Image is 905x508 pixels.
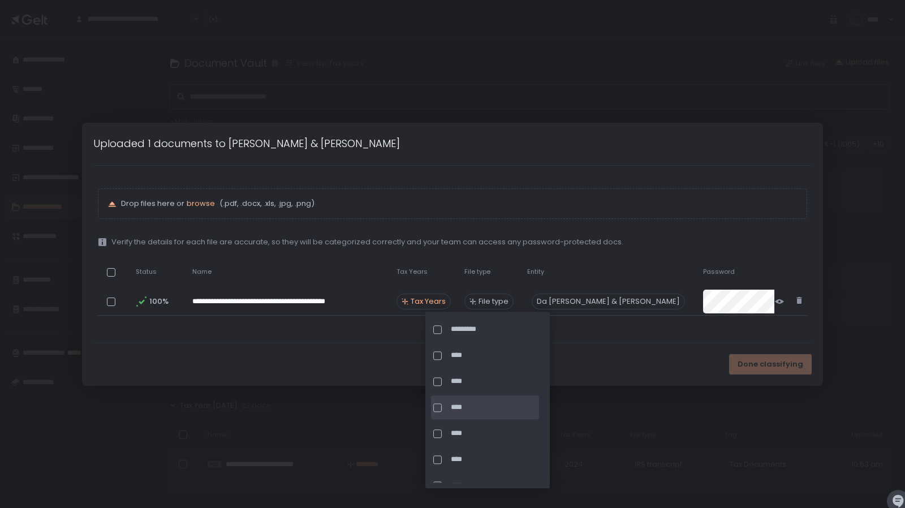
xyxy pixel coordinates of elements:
[192,268,212,276] span: Name
[532,294,685,309] div: Da [PERSON_NAME] & [PERSON_NAME]
[464,268,490,276] span: File type
[111,237,623,247] span: Verify the details for each file are accurate, so they will be categorized correctly and your tea...
[217,199,314,209] span: (.pdf, .docx, .xls, .jpg, .png)
[703,268,735,276] span: Password
[527,268,544,276] span: Entity
[479,296,508,307] span: File type
[93,136,400,151] h1: Uploaded 1 documents to [PERSON_NAME] & [PERSON_NAME]
[149,296,167,307] span: 100%
[136,268,157,276] span: Status
[187,198,215,209] span: browse
[121,199,798,209] p: Drop files here or
[411,296,446,307] span: Tax Years
[187,199,215,209] button: browse
[397,268,428,276] span: Tax Years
